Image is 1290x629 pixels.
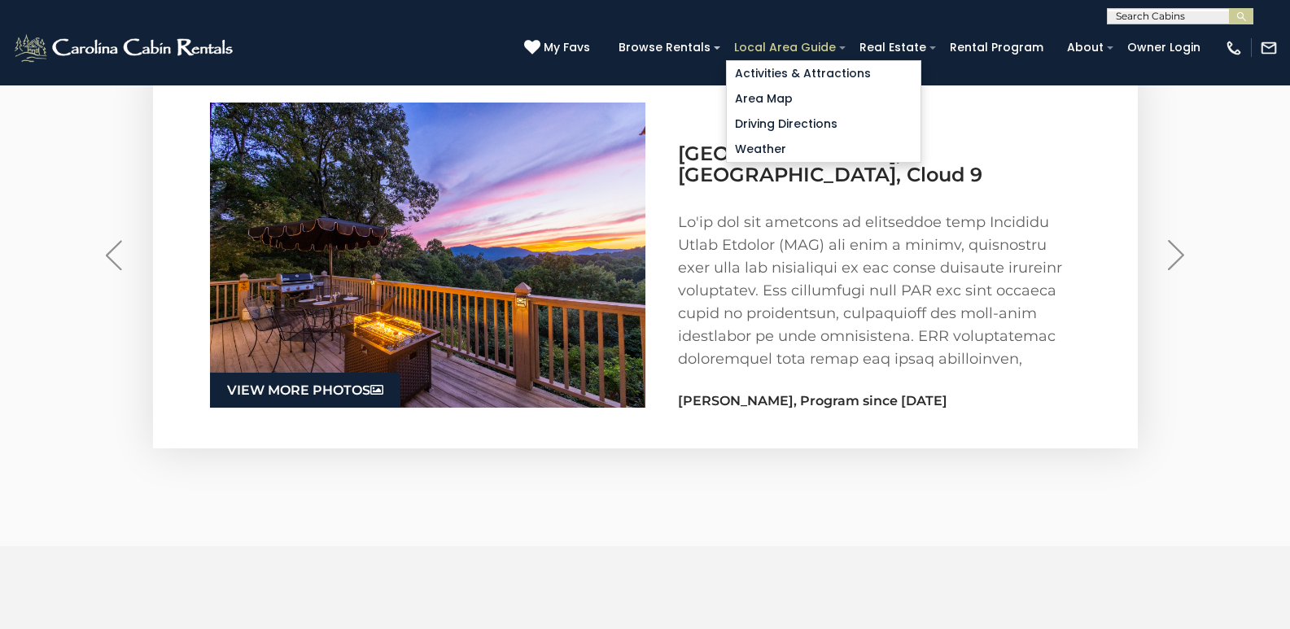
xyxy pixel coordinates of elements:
img: arrow [1168,240,1184,270]
h4: [PERSON_NAME], Program since [DATE] [678,394,1081,408]
a: Local Area Guide [726,35,844,60]
img: White-1-2.png [12,32,238,64]
a: Real Estate [851,35,934,60]
a: About [1059,35,1112,60]
a: Rental Program [942,35,1052,60]
button: Previous [88,218,141,291]
a: View More Photos [210,373,400,408]
img: phone-regular-white.png [1225,39,1243,57]
p: Lo'ip dol sit ametcons ad elitseddoe temp Incididu Utlab Etdolor (MAG) ali enim a minimv, quisnos... [678,211,1081,369]
a: Browse Rentals [610,35,719,60]
a: Driving Directions [727,111,920,137]
a: Owner Login [1119,35,1209,60]
button: Next [1150,218,1203,291]
span: My Favs [544,39,590,56]
img: mail-regular-white.png [1260,39,1278,57]
a: Weather [727,137,920,162]
h3: [GEOGRAPHIC_DATA], [GEOGRAPHIC_DATA], Cloud 9 [678,143,1081,186]
a: Area Map [727,86,920,111]
a: Activities & Attractions [727,61,920,86]
img: arrow [106,240,122,270]
a: My Favs [524,39,594,57]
